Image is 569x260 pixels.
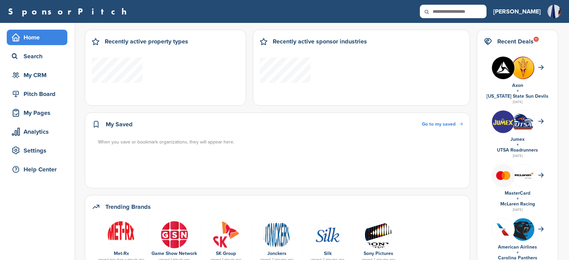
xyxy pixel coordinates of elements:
[512,112,534,131] img: Open uri20141112 64162 1eu47ya?1415809040
[204,221,248,248] a: Logo 1
[492,218,514,241] img: Q4ahkxz8 400x400
[106,120,133,129] h2: My Saved
[114,251,129,256] a: Met-Rx
[512,57,534,79] img: Nag8r1eo 400x400
[255,221,299,248] a: Open uri20141112 50798 1mfzopp
[487,93,548,99] a: [US_STATE] State Sun Devils
[105,202,151,212] h2: Trending Brands
[498,244,537,250] a: American Airlines
[492,57,514,79] img: Scboarel 400x400
[534,37,539,42] div: 15
[7,124,67,139] a: Analytics
[512,218,534,241] img: Fxfzactq 400x400
[10,88,67,100] div: Pitch Board
[484,99,551,105] div: [DATE]
[497,37,534,46] h2: Recent Deals
[152,221,197,248] a: Data
[107,221,135,249] img: Url
[267,251,287,256] a: Jonckers
[516,88,519,94] a: +
[422,121,463,128] a: Go to my saved
[7,48,67,64] a: Search
[7,30,67,45] a: Home
[357,221,400,248] a: 150px sony pictures old logo.svg
[7,86,67,102] a: Pitch Board
[493,7,541,16] h3: [PERSON_NAME]
[273,37,367,46] h2: Recently active sponsor industries
[516,142,519,148] a: +
[105,37,188,46] h2: Recently active property types
[422,121,456,127] span: Go to my saved
[10,126,67,138] div: Analytics
[492,110,514,133] img: Jumex logo svg vector 2
[516,196,519,201] a: +
[10,144,67,157] div: Settings
[505,190,530,196] a: MasterCard
[516,250,519,255] a: +
[364,251,393,256] a: Sony Pictures
[497,147,538,153] a: UTSA Roadrunners
[314,221,341,249] img: Data
[263,221,291,249] img: Open uri20141112 50798 1mfzopp
[306,221,349,248] a: Data
[493,4,541,19] a: [PERSON_NAME]
[512,83,523,88] a: Axon
[512,164,534,187] img: Mclaren racing logo
[500,201,535,207] a: McLaren Racing
[7,162,67,177] a: Help Center
[492,164,514,187] img: Mastercard logo
[7,143,67,158] a: Settings
[216,251,236,256] a: SK Group
[7,105,67,121] a: My Pages
[7,67,67,83] a: My CRM
[10,50,67,62] div: Search
[324,251,332,256] a: Silk
[510,136,525,142] a: Jumex
[8,7,131,16] a: SponsorPitch
[98,221,144,248] a: Url
[10,69,67,81] div: My CRM
[365,221,392,249] img: 150px sony pictures old logo.svg
[484,153,551,159] div: [DATE]
[152,251,197,256] a: Game Show Network
[10,107,67,119] div: My Pages
[10,163,67,175] div: Help Center
[98,138,464,146] div: When you save or bookmark organizations, they will appear here.
[212,221,240,249] img: Logo 1
[161,221,188,249] img: Data
[484,207,551,213] div: [DATE]
[10,31,67,43] div: Home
